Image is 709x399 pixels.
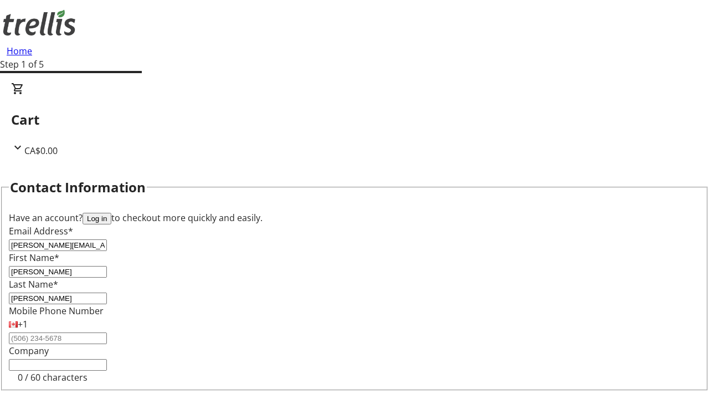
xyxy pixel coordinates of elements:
[9,211,700,224] div: Have an account? to checkout more quickly and easily.
[9,252,59,264] label: First Name*
[11,82,698,157] div: CartCA$0.00
[9,225,73,237] label: Email Address*
[83,213,111,224] button: Log in
[9,332,107,344] input: (506) 234-5678
[9,305,104,317] label: Mobile Phone Number
[9,278,58,290] label: Last Name*
[10,177,146,197] h2: Contact Information
[11,110,698,130] h2: Cart
[18,371,88,383] tr-character-limit: 0 / 60 characters
[24,145,58,157] span: CA$0.00
[9,345,49,357] label: Company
